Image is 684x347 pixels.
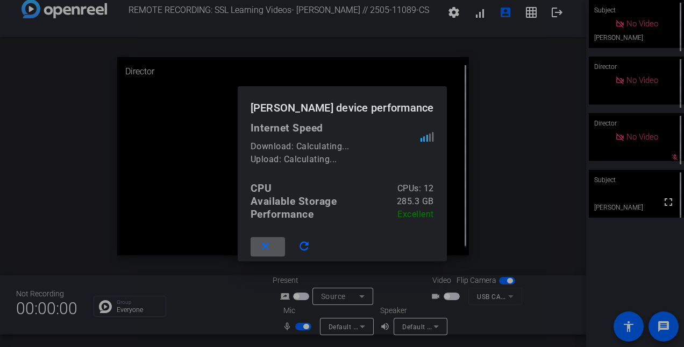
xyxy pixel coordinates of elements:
div: Download: Calculating... [251,140,421,153]
div: Excellent [397,208,434,221]
div: 285.3 GB [397,195,434,208]
div: Performance [251,208,314,221]
mat-icon: refresh [297,240,311,253]
mat-icon: close [259,240,272,253]
h1: [PERSON_NAME] device performance [238,86,447,121]
div: CPUs: 12 [397,182,434,195]
div: Available Storage [251,195,337,208]
div: Upload: Calculating... [251,153,421,166]
div: CPU [251,182,272,195]
div: Internet Speed [251,122,434,135]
